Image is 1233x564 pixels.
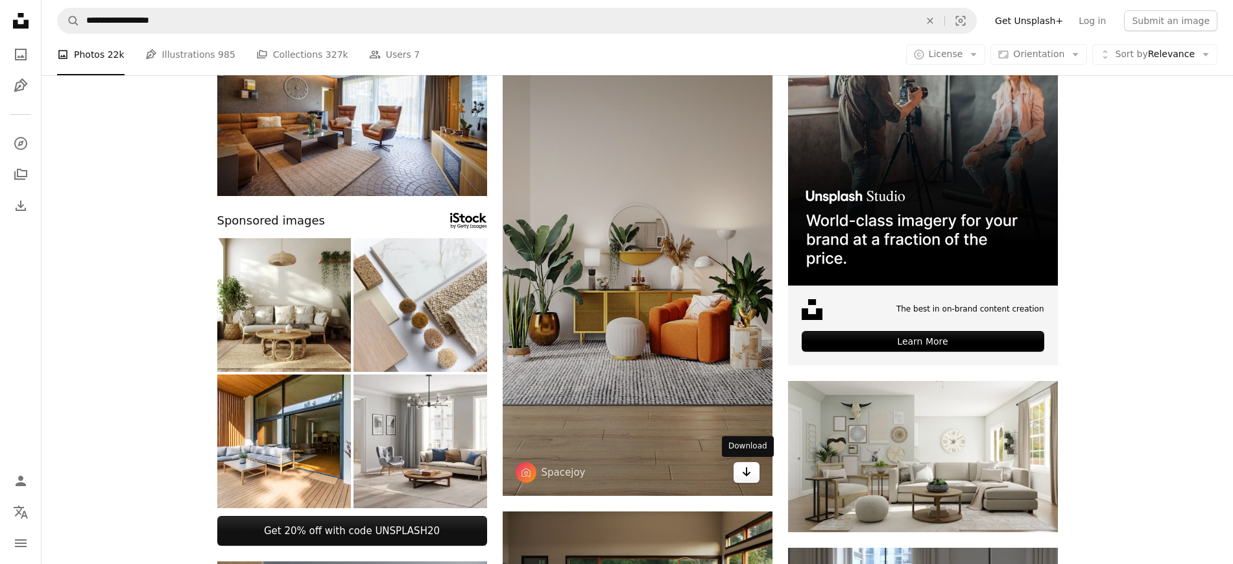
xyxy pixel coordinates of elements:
[1092,44,1217,65] button: Sort byRelevance
[1124,10,1217,31] button: Submit an image
[256,34,348,75] a: Collections 327k
[8,8,34,36] a: Home — Unsplash
[788,16,1058,286] img: file-1715651741414-859baba4300dimage
[945,8,976,33] button: Visual search
[217,374,351,508] img: Cozy patio with entrance to the house
[8,193,34,219] a: Download History
[802,299,822,320] img: file-1631678316303-ed18b8b5cb9cimage
[217,516,487,546] a: Get 20% off with code UNSPLASH20
[734,462,760,483] a: Download
[503,249,772,261] a: green plant on white ceramic pot
[1013,49,1064,59] span: Orientation
[414,47,420,62] span: 7
[353,374,487,508] img: Scandinavian Style Cozy Living Room Interior
[145,34,235,75] a: Illustrations 985
[1115,49,1147,59] span: Sort by
[788,16,1058,365] a: The best in on-brand content creationLearn More
[516,462,536,483] img: Go to Spacejoy's profile
[788,450,1058,462] a: brown wooden round table with chairs
[326,47,348,62] span: 327k
[218,47,235,62] span: 985
[896,304,1044,315] span: The best in on-brand content creation
[217,212,325,230] span: Sponsored images
[916,8,944,33] button: Clear
[8,530,34,556] button: Menu
[906,44,986,65] button: License
[503,16,772,496] img: green plant on white ceramic pot
[1071,10,1114,31] a: Log in
[722,436,774,457] div: Download
[8,468,34,494] a: Log in / Sign up
[987,10,1071,31] a: Get Unsplash+
[8,73,34,99] a: Illustrations
[8,162,34,188] a: Collections
[8,499,34,525] button: Language
[217,238,351,372] img: Boho-Inspired Modern Scandinavian Interior With Wicker Furniture and Green Plants
[8,42,34,67] a: Photos
[788,381,1058,533] img: brown wooden round table with chairs
[217,99,487,111] a: An interior of modern room in luxury hotel
[57,8,977,34] form: Find visuals sitewide
[58,8,80,33] button: Search Unsplash
[990,44,1087,65] button: Orientation
[369,34,420,75] a: Users 7
[8,130,34,156] a: Explore
[1115,48,1195,61] span: Relevance
[802,331,1044,352] div: Learn More
[929,49,963,59] span: License
[353,238,487,372] img: Earthy Brown and Beige Interior Design Materials Board with Samples
[217,16,487,196] img: An interior of modern room in luxury hotel
[542,466,586,479] a: Spacejoy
